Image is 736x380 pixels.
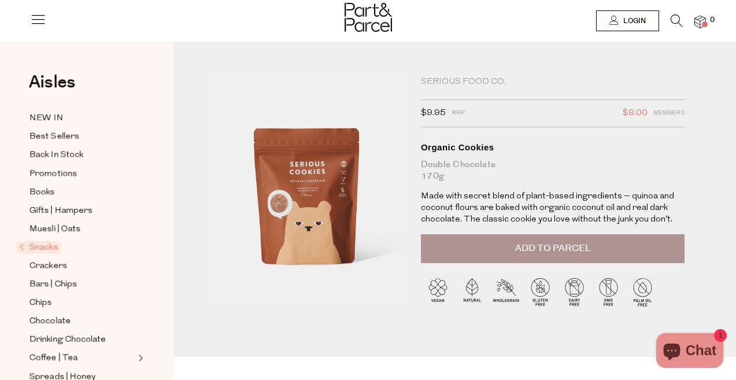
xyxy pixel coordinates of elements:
span: Gifts | Hampers [29,204,93,218]
a: Drinking Chocolate [29,333,135,347]
img: P_P-ICONS-Live_Bec_V11_Natural.svg [455,275,489,309]
img: P_P-ICONS-Live_Bec_V11_Wholegrain.svg [489,275,523,309]
a: Snacks [19,241,135,254]
a: 0 [694,16,706,28]
div: Organic Cookies [421,142,685,153]
a: Chocolate [29,314,135,329]
a: NEW IN [29,111,135,126]
span: 0 [707,15,717,25]
span: Login [620,16,646,26]
span: Back In Stock [29,149,83,163]
a: Back In Stock [29,148,135,163]
div: Double Chocolate 170g [421,159,685,182]
span: Books [29,186,55,200]
div: Serious Food Co. [421,76,685,88]
span: Snacks [16,241,61,253]
a: Muesli | Oats [29,222,135,237]
span: Drinking Chocolate [29,333,106,347]
button: Add to Parcel [421,234,685,263]
a: Promotions [29,167,135,181]
span: Muesli | Oats [29,223,80,237]
span: $9.00 [623,106,648,121]
span: Bars | Chips [29,278,77,292]
span: Chocolate [29,315,71,329]
span: Aisles [29,69,75,95]
a: Bars | Chips [29,277,135,292]
span: Best Sellers [29,130,79,144]
span: Members [653,106,685,121]
img: P_P-ICONS-Live_Bec_V11_Palm_Oil_Free.svg [626,275,660,309]
a: Login [596,10,659,31]
img: P_P-ICONS-Live_Bec_V11_Vegan.svg [421,275,455,309]
a: Best Sellers [29,130,135,144]
a: Chips [29,296,135,310]
button: Expand/Collapse Coffee | Tea [135,351,143,365]
a: Gifts | Hampers [29,204,135,218]
span: NEW IN [29,112,63,126]
inbox-online-store-chat: Shopify online store chat [653,333,727,371]
span: Crackers [29,259,67,273]
a: Coffee | Tea [29,351,135,366]
span: Coffee | Tea [29,352,77,366]
img: P_P-ICONS-Live_Bec_V11_GMO_Free.svg [591,275,626,309]
span: Add to Parcel [515,242,591,255]
img: Organic Cookies [208,76,404,307]
a: Crackers [29,259,135,273]
img: P_P-ICONS-Live_Bec_V11_Gluten_Free.svg [523,275,557,309]
img: P_P-ICONS-Live_Bec_V11_Dairy_Free.svg [557,275,591,309]
span: $9.95 [421,106,446,121]
img: Part&Parcel [345,3,392,32]
span: RRP [452,106,465,121]
a: Books [29,185,135,200]
span: Promotions [29,167,77,181]
p: Made with secret blend of plant-based ingredients – quinoa and coconut flours are baked with orga... [421,191,685,226]
a: Aisles [29,73,75,102]
span: Chips [29,296,52,310]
